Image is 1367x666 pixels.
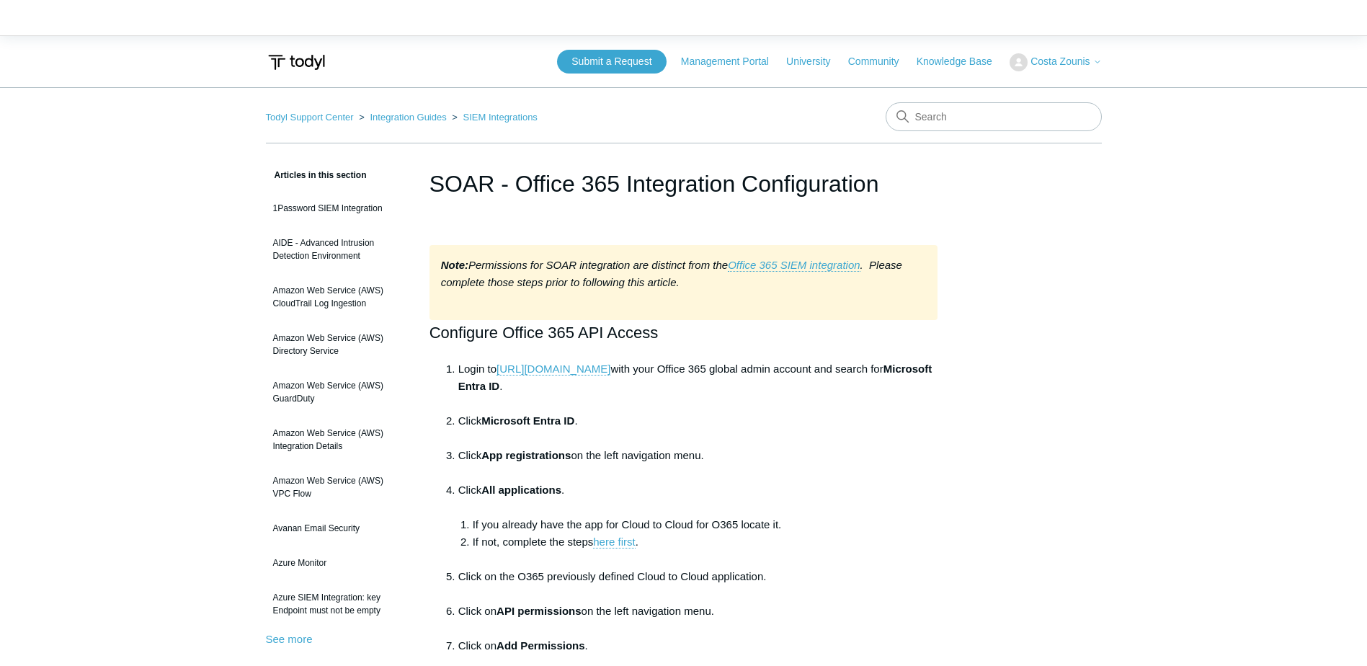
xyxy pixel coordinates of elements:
[266,112,357,123] li: Todyl Support Center
[266,372,408,412] a: Amazon Web Service (AWS) GuardDuty
[441,259,902,288] em: Permissions for SOAR integration are distinct from the . Please complete those steps prior to fol...
[1030,55,1090,67] span: Costa Zounis
[497,639,585,652] strong: Add Permissions
[917,54,1007,69] a: Knowledge Base
[458,363,932,392] strong: Microsoft Entra ID
[473,533,938,568] li: If not, complete the steps .
[370,112,446,123] a: Integration Guides
[458,412,938,447] li: Click .
[266,49,327,76] img: Todyl Support Center Help Center home page
[848,54,914,69] a: Community
[266,277,408,317] a: Amazon Web Service (AWS) CloudTrail Log Ingestion
[786,54,845,69] a: University
[429,166,938,201] h1: SOAR - Office 365 Integration Configuration
[1010,53,1102,71] button: Costa Zounis
[497,605,582,617] strong: API permissions
[458,447,938,481] li: Click on the left navigation menu.
[557,50,666,74] a: Submit a Request
[266,195,408,222] a: 1Password SIEM Integration
[593,536,635,549] a: here first
[441,259,468,271] strong: Note:
[449,112,538,123] li: SIEM Integrations
[429,320,938,345] h2: Configure Office 365 API Access
[886,102,1102,131] input: Search
[463,112,538,123] a: SIEM Integrations
[497,363,610,376] a: [URL][DOMAIN_NAME]
[458,481,938,568] li: Click .
[481,414,574,427] strong: Microsoft Entra ID
[266,633,313,645] a: See more
[266,419,408,460] a: Amazon Web Service (AWS) Integration Details
[266,515,408,542] a: Avanan Email Security
[481,449,571,461] strong: App registrations
[356,112,449,123] li: Integration Guides
[481,484,561,496] strong: All applications
[728,259,860,272] a: Office 365 SIEM integration
[266,324,408,365] a: Amazon Web Service (AWS) Directory Service
[266,229,408,270] a: AIDE - Advanced Intrusion Detection Environment
[458,568,938,603] li: Click on the O365 previously defined Cloud to Cloud application.
[266,549,408,577] a: Azure Monitor
[458,360,938,412] li: Login to with your Office 365 global admin account and search for .
[266,112,354,123] a: Todyl Support Center
[458,603,938,637] li: Click on on the left navigation menu.
[266,170,367,180] span: Articles in this section
[266,584,408,624] a: Azure SIEM Integration: key Endpoint must not be empty
[681,54,783,69] a: Management Portal
[266,467,408,507] a: Amazon Web Service (AWS) VPC Flow
[473,516,938,533] li: If you already have the app for Cloud to Cloud for O365 locate it.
